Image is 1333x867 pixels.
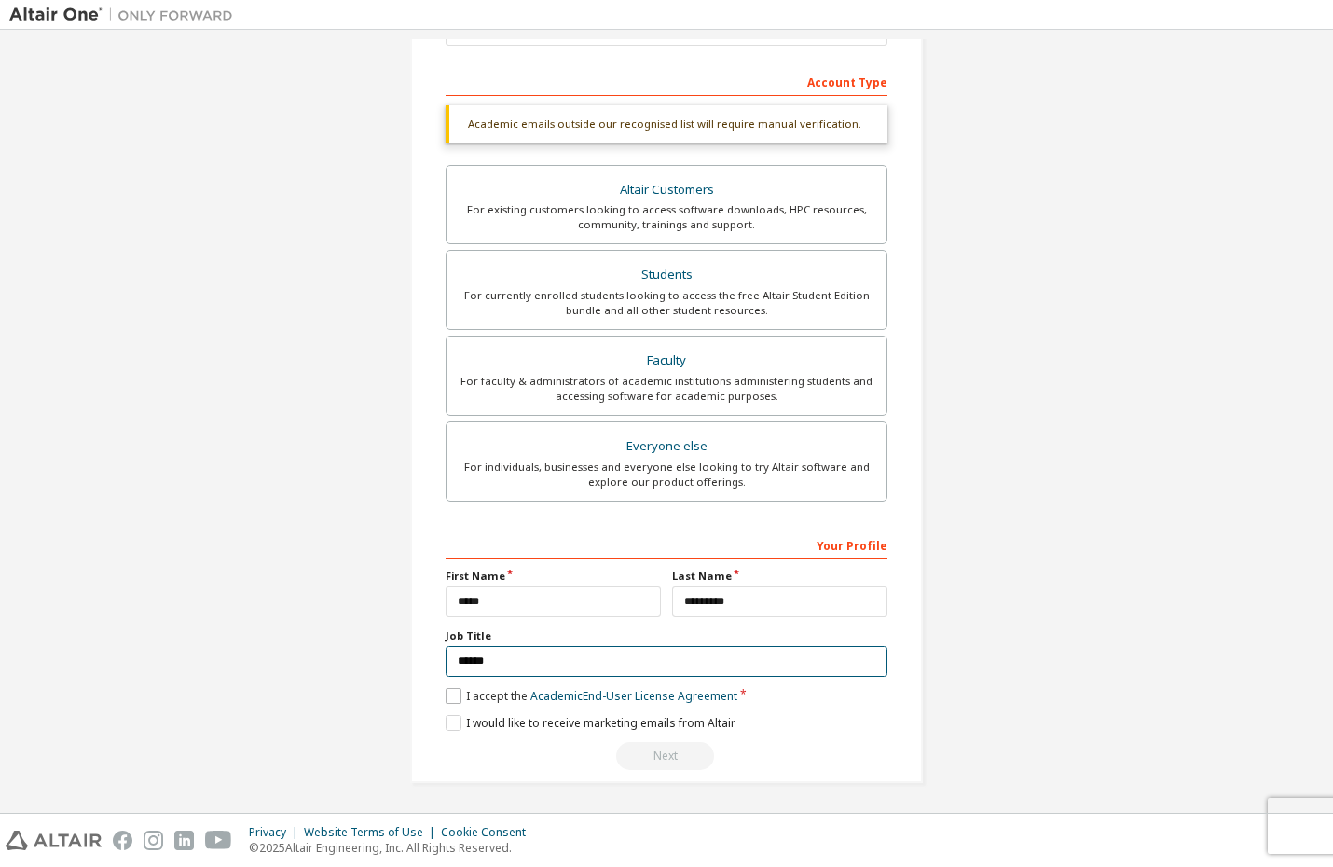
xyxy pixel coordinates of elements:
div: Privacy [249,825,304,840]
div: Cookie Consent [441,825,537,840]
div: Students [458,262,875,288]
img: Altair One [9,6,242,24]
div: For currently enrolled students looking to access the free Altair Student Edition bundle and all ... [458,288,875,318]
div: Altair Customers [458,177,875,203]
img: instagram.svg [144,831,163,850]
div: Faculty [458,348,875,374]
div: Read and acccept EULA to continue [446,742,887,770]
div: For faculty & administrators of academic institutions administering students and accessing softwa... [458,374,875,404]
div: Website Terms of Use [304,825,441,840]
p: © 2025 Altair Engineering, Inc. All Rights Reserved. [249,840,537,856]
img: facebook.svg [113,831,132,850]
div: Your Profile [446,530,887,559]
img: linkedin.svg [174,831,194,850]
img: youtube.svg [205,831,232,850]
label: I accept the [446,688,737,704]
label: First Name [446,569,661,584]
a: Academic End-User License Agreement [530,688,737,704]
label: Last Name [672,569,887,584]
div: For existing customers looking to access software downloads, HPC resources, community, trainings ... [458,202,875,232]
div: Academic emails outside our recognised list will require manual verification. [446,105,887,143]
div: Everyone else [458,433,875,460]
img: altair_logo.svg [6,831,102,850]
label: Job Title [446,628,887,643]
div: For individuals, businesses and everyone else looking to try Altair software and explore our prod... [458,460,875,489]
div: Account Type [446,66,887,96]
label: I would like to receive marketing emails from Altair [446,715,735,731]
